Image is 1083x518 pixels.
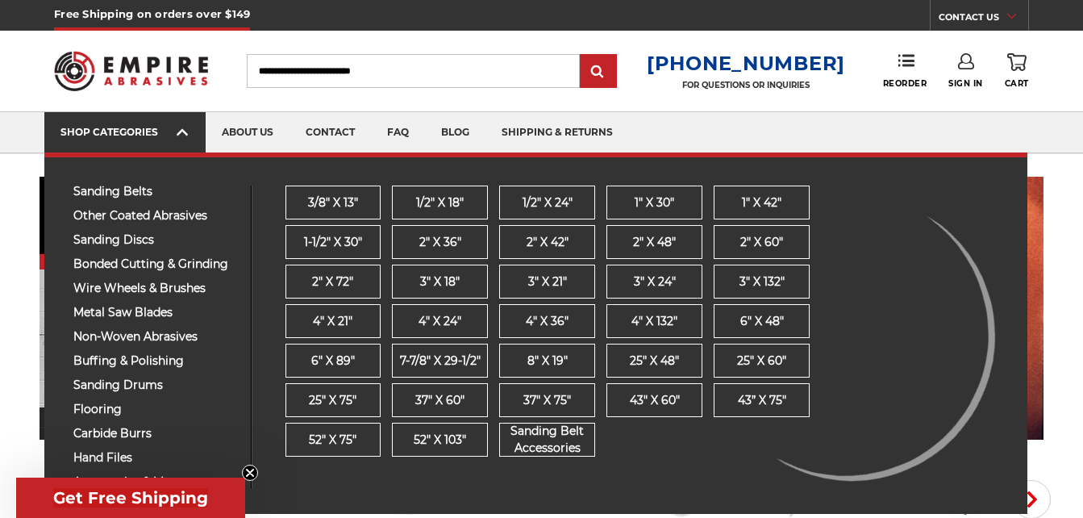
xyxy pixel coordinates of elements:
span: 1" x 30" [635,194,674,211]
span: 7-7/8" x 29-1/2" [400,353,481,370]
span: 2" x 72" [312,274,353,290]
img: Empire Abrasives Logo Image [671,157,1027,514]
span: Sanding Belt Accessories [500,423,594,457]
p: FOR QUESTIONS OR INQUIRIES [647,80,845,90]
span: carbide burrs [73,428,239,440]
span: 37" x 60" [415,392,464,409]
span: sanding drums [73,379,239,391]
span: 3" x 18" [420,274,460,290]
img: Empire Abrasives [54,41,208,102]
span: sanding discs [73,234,239,246]
span: 1-1/2" x 30" [304,234,362,251]
span: sanding belts [73,186,239,198]
div: Get Free ShippingClose teaser [16,478,245,518]
a: blog [425,112,485,153]
span: 3" x 24" [634,274,676,290]
a: [PHONE_NUMBER] [647,52,845,75]
span: Reorder [883,78,927,89]
img: Banner for an interview featuring Horsepower Inc who makes Harley performance upgrades featured o... [40,177,727,440]
a: contact [289,112,371,153]
span: 1/2" x 24" [523,194,573,211]
span: 4" x 24" [419,313,461,330]
span: 2" x 48" [633,234,676,251]
a: Reorder [883,53,927,88]
span: 3" x 21" [528,274,567,290]
button: Close teaser [242,465,258,481]
span: accessories & more [73,476,239,488]
span: 4" x 21" [313,313,352,330]
span: 2" x 36" [419,234,461,251]
span: Get Free Shipping [53,488,208,508]
a: Cart [1005,53,1029,89]
span: 3/8" x 13" [308,194,358,211]
span: 4" x 132" [631,313,677,330]
a: faq [371,112,425,153]
span: Sign In [948,78,983,89]
span: buffing & polishing [73,355,239,367]
span: bonded cutting & grinding [73,258,239,270]
div: SHOP CATEGORIES [60,126,190,138]
span: 1/2" x 18" [416,194,464,211]
span: Cart [1005,78,1029,89]
span: non-woven abrasives [73,331,239,343]
span: other coated abrasives [73,210,239,222]
span: 2" x 42" [527,234,569,251]
span: 25" x 75" [309,392,356,409]
span: 8" x 19" [527,353,568,370]
a: shipping & returns [485,112,629,153]
span: 6" x 89" [311,353,355,370]
span: metal saw blades [73,307,239,319]
span: flooring [73,403,239,416]
span: 52" x 75" [309,432,356,449]
a: CONTACT US [939,8,1028,31]
span: 52" x 103" [414,432,466,449]
span: 37" x 75" [523,392,571,409]
a: about us [206,112,289,153]
span: hand files [73,452,239,464]
span: wire wheels & brushes [73,282,239,295]
span: 43" x 60" [630,392,680,409]
span: 4" x 36" [526,313,569,330]
span: 25" x 48" [630,353,679,370]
